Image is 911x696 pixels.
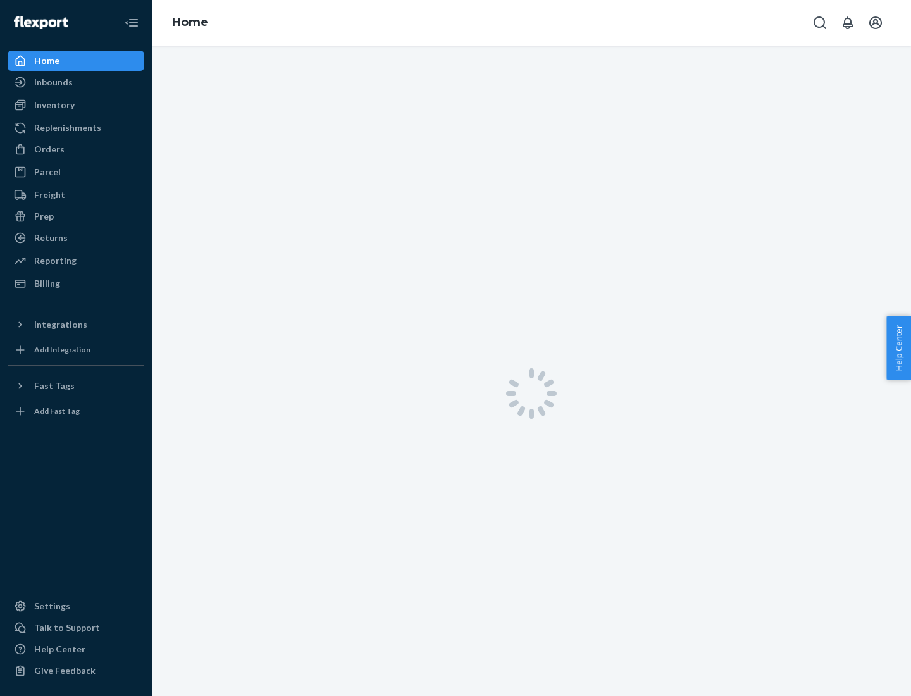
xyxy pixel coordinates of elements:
div: Prep [34,210,54,223]
div: Fast Tags [34,380,75,392]
a: Help Center [8,639,144,659]
a: Settings [8,596,144,616]
button: Give Feedback [8,661,144,681]
div: Freight [34,189,65,201]
button: Open notifications [835,10,860,35]
div: Add Fast Tag [34,406,80,416]
button: Open account menu [863,10,888,35]
div: Settings [34,600,70,612]
a: Parcel [8,162,144,182]
a: Orders [8,139,144,159]
div: Inventory [34,99,75,111]
a: Talk to Support [8,618,144,638]
div: Reporting [34,254,77,267]
a: Add Fast Tag [8,401,144,421]
button: Integrations [8,314,144,335]
a: Returns [8,228,144,248]
a: Inbounds [8,72,144,92]
div: Orders [34,143,65,156]
div: Add Integration [34,344,90,355]
div: Give Feedback [34,664,96,677]
button: Open Search Box [807,10,833,35]
img: Flexport logo [14,16,68,29]
button: Help Center [886,316,911,380]
a: Freight [8,185,144,205]
a: Home [172,15,208,29]
div: Parcel [34,166,61,178]
a: Billing [8,273,144,294]
div: Integrations [34,318,87,331]
ol: breadcrumbs [162,4,218,41]
div: Help Center [34,643,85,656]
button: Fast Tags [8,376,144,396]
a: Add Integration [8,340,144,360]
div: Home [34,54,59,67]
a: Replenishments [8,118,144,138]
div: Billing [34,277,60,290]
a: Prep [8,206,144,227]
div: Talk to Support [34,621,100,634]
a: Inventory [8,95,144,115]
div: Returns [34,232,68,244]
button: Close Navigation [119,10,144,35]
div: Inbounds [34,76,73,89]
a: Home [8,51,144,71]
div: Replenishments [34,121,101,134]
a: Reporting [8,251,144,271]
